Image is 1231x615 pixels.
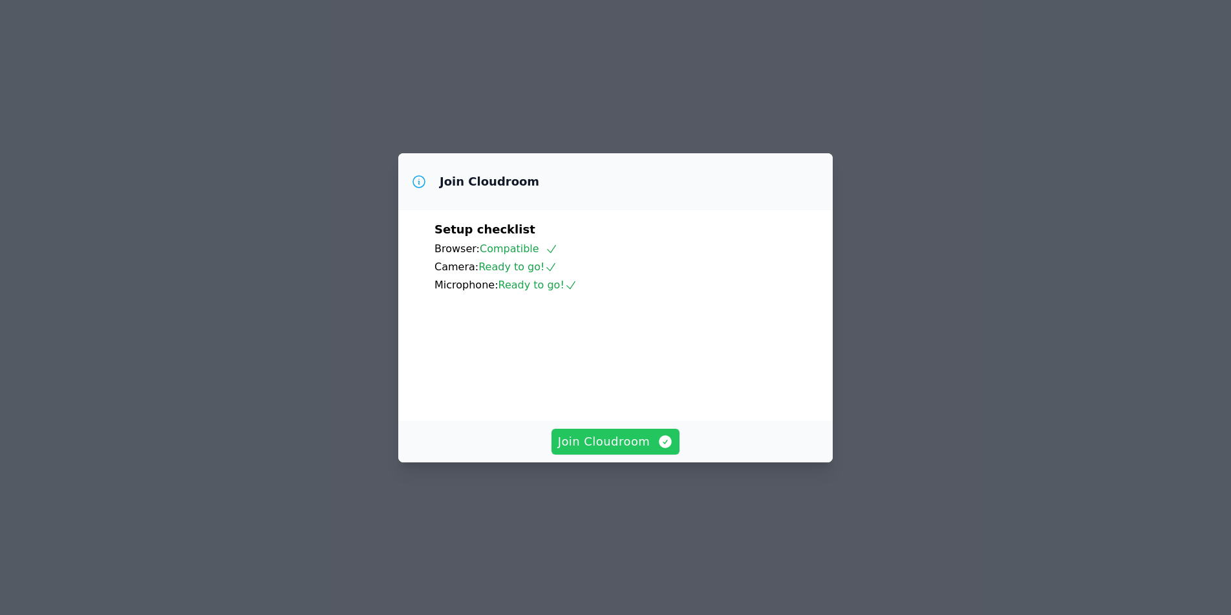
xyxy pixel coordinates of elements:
[434,279,498,291] span: Microphone:
[480,243,558,255] span: Compatible
[478,261,557,273] span: Ready to go!
[434,243,480,255] span: Browser:
[558,433,674,451] span: Join Cloudroom
[498,279,577,291] span: Ready to go!
[434,222,535,236] span: Setup checklist
[434,261,478,273] span: Camera:
[551,429,680,455] button: Join Cloudroom
[440,174,539,189] h3: Join Cloudroom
